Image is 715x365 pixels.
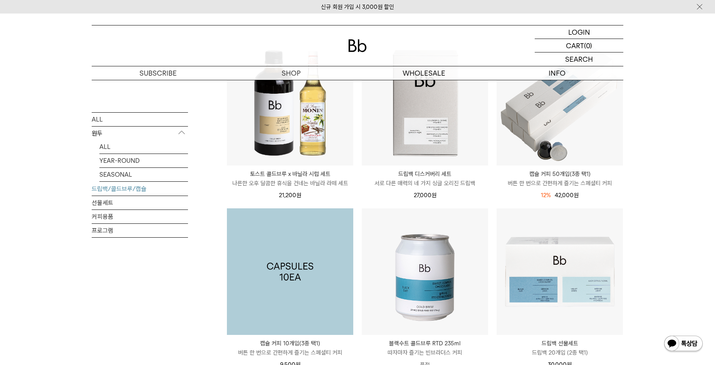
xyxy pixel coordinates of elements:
p: (0) [584,39,592,52]
p: 나른한 오후 달콤한 휴식을 건네는 바닐라 라떼 세트 [227,179,353,188]
img: 토스트 콜드브루 x 바닐라 시럽 세트 [227,39,353,166]
p: 드립백 선물세트 [497,339,623,348]
a: SEASONAL [99,167,188,181]
a: ALL [99,140,188,153]
a: 드립백 선물세트 드립백 20개입 (2종 택1) [497,339,623,357]
a: 캡슐 커피 10개입(3종 택1) [227,208,353,335]
p: 드립백 디스커버리 세트 [362,169,488,179]
div: 12% [541,191,551,200]
p: 드립백 20개입 (2종 택1) [497,348,623,357]
img: 드립백 선물세트 [497,208,623,335]
a: 드립백/콜드브루/캡슐 [92,182,188,195]
p: 버튼 한 번으로 간편하게 즐기는 스페셜티 커피 [497,179,623,188]
p: SEARCH [565,52,593,66]
span: 원 [296,192,301,199]
a: 프로그램 [92,223,188,237]
a: 커피용품 [92,210,188,223]
a: 블랙수트 콜드브루 RTD 235ml 따자마자 즐기는 빈브라더스 커피 [362,339,488,357]
p: CART [566,39,584,52]
a: 드립백 디스커버리 세트 서로 다른 매력의 네 가지 싱글 오리진 드립백 [362,169,488,188]
a: 캡슐 커피 50개입(3종 택1) 버튼 한 번으로 간편하게 즐기는 스페셜티 커피 [497,169,623,188]
a: 선물세트 [92,196,188,209]
p: 따자마자 즐기는 빈브라더스 커피 [362,348,488,357]
img: 로고 [348,39,367,52]
p: LOGIN [568,25,590,39]
img: 카카오톡 채널 1:1 채팅 버튼 [663,335,703,353]
a: ALL [92,112,188,126]
a: CART (0) [535,39,623,52]
span: 21,200 [279,192,301,199]
p: WHOLESALE [357,66,490,80]
p: 원두 [92,126,188,140]
span: 27,000 [414,192,436,199]
p: 캡슐 커피 10개입(3종 택1) [227,339,353,348]
img: 1000000170_add2_085.jpg [227,208,353,335]
a: YEAR-ROUND [99,154,188,167]
p: 캡슐 커피 50개입(3종 택1) [497,169,623,179]
img: 드립백 디스커버리 세트 [362,39,488,166]
a: 캡슐 커피 10개입(3종 택1) 버튼 한 번으로 간편하게 즐기는 스페셜티 커피 [227,339,353,357]
p: 블랙수트 콜드브루 RTD 235ml [362,339,488,348]
a: LOGIN [535,25,623,39]
p: 토스트 콜드브루 x 바닐라 시럽 세트 [227,169,353,179]
p: 버튼 한 번으로 간편하게 즐기는 스페셜티 커피 [227,348,353,357]
p: 서로 다른 매력의 네 가지 싱글 오리진 드립백 [362,179,488,188]
p: INFO [490,66,623,80]
span: 42,000 [555,192,579,199]
img: 블랙수트 콜드브루 RTD 235ml [362,208,488,335]
a: 신규 회원 가입 시 3,000원 할인 [321,3,394,10]
img: 캡슐 커피 50개입(3종 택1) [497,39,623,166]
a: SUBSCRIBE [92,66,225,80]
span: 원 [574,192,579,199]
a: SHOP [225,66,357,80]
a: 토스트 콜드브루 x 바닐라 시럽 세트 나른한 오후 달콤한 휴식을 건네는 바닐라 라떼 세트 [227,169,353,188]
span: 원 [431,192,436,199]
